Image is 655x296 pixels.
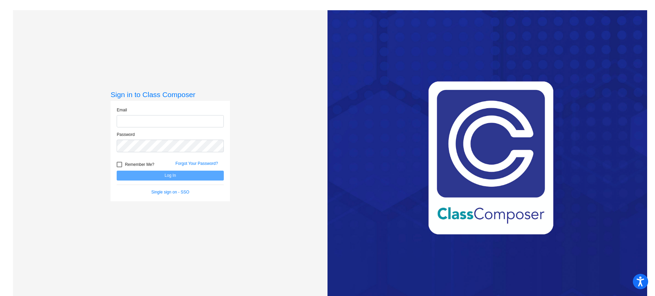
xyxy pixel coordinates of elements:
[175,161,218,166] a: Forgot Your Password?
[117,171,224,181] button: Log In
[151,190,189,194] a: Single sign on - SSO
[117,131,135,138] label: Password
[125,160,154,169] span: Remember Me?
[117,107,127,113] label: Email
[111,90,230,99] h3: Sign in to Class Composer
